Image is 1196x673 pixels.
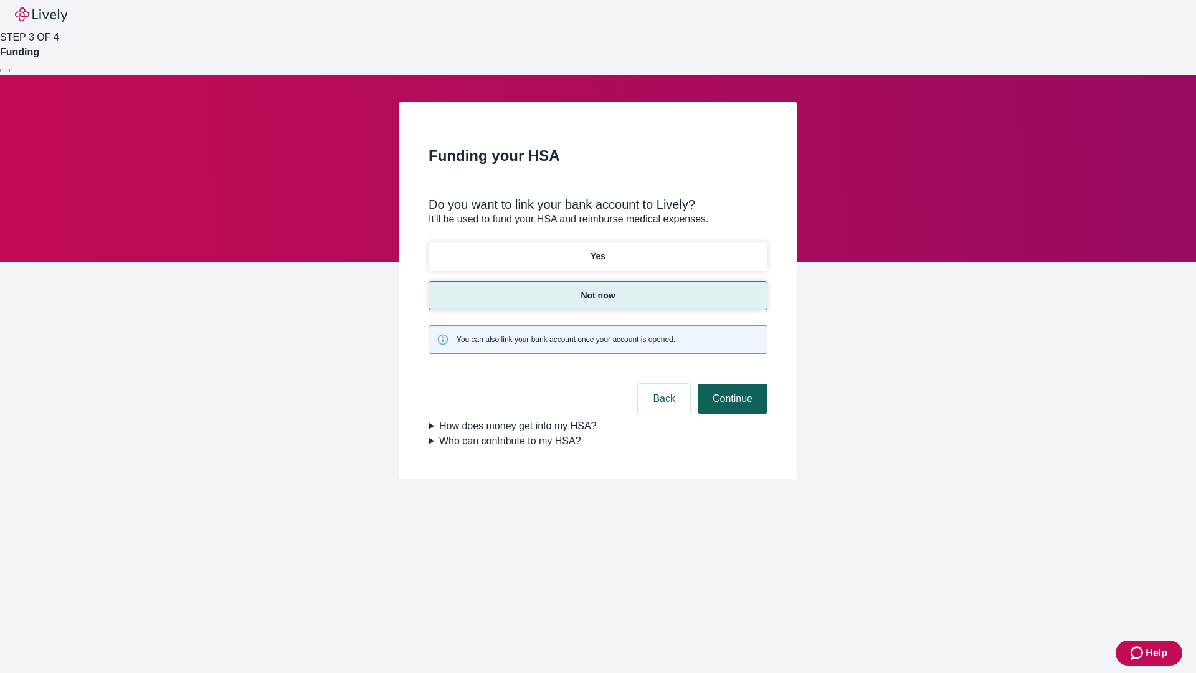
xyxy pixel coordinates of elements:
img: Lively [15,7,67,22]
button: Continue [698,384,767,414]
h2: Funding your HSA [429,145,767,167]
svg: Zendesk support icon [1131,646,1146,661]
span: You can also link your bank account once your account is opened. [457,334,675,345]
button: Yes [429,242,767,271]
p: It'll be used to fund your HSA and reimburse medical expenses. [429,212,767,227]
div: Do you want to link your bank account to Lively? [429,197,767,212]
span: Help [1146,646,1167,661]
summary: Who can contribute to my HSA? [429,434,767,449]
p: Not now [581,289,615,302]
p: Yes [591,250,605,263]
button: Back [638,384,690,414]
summary: How does money get into my HSA? [429,419,767,434]
button: Zendesk support iconHelp [1116,641,1182,666]
button: Not now [429,281,767,310]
